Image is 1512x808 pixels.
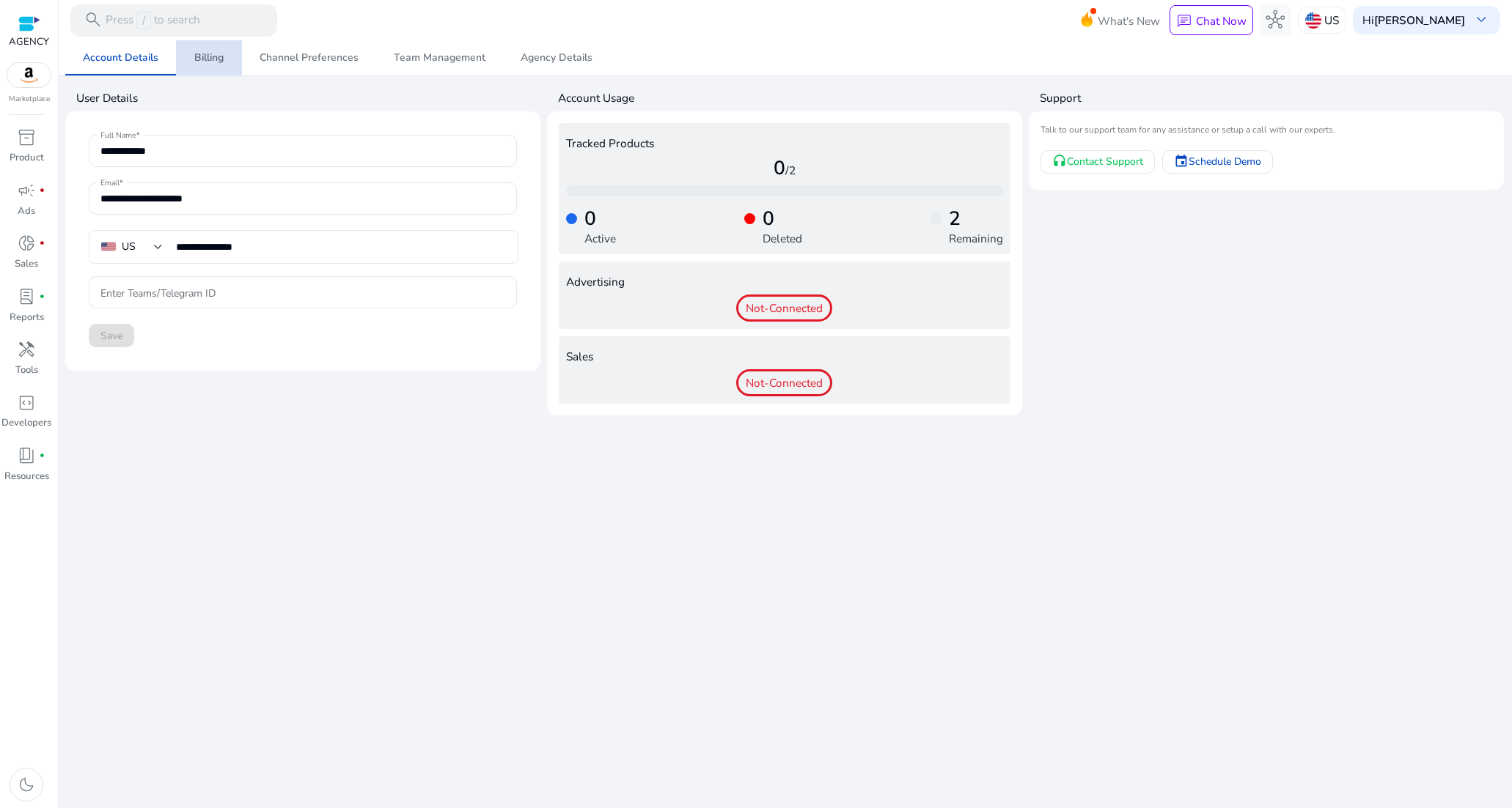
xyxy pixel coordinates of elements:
[17,446,36,465] span: book_4
[1041,150,1155,174] a: Contact Support
[84,10,103,29] span: search
[949,230,1003,247] p: Remaining
[1472,10,1491,29] span: keyboard_arrow_down
[39,453,45,459] span: fiber_manual_record
[1170,5,1252,35] button: chatChat Now
[1374,12,1465,28] b: [PERSON_NAME]
[1176,13,1192,29] span: chat
[7,63,51,87] img: amazon.svg
[1174,155,1189,169] mat-icon: event
[736,294,832,322] span: Not-Connected
[4,470,49,484] p: Resources
[763,230,802,247] p: Deleted
[1067,154,1143,169] span: Contact Support
[10,151,44,166] p: Product
[521,53,592,63] span: Agency Details
[9,94,50,105] p: Marketplace
[136,12,150,29] span: /
[17,393,36,412] span: code_blocks
[83,53,158,63] span: Account Details
[100,177,120,188] mat-label: Email
[584,207,616,231] h4: 0
[1266,10,1285,29] span: hub
[17,234,36,253] span: donut_small
[1324,7,1339,33] p: US
[584,230,616,247] p: Active
[736,369,832,397] span: Not-Connected
[194,53,224,63] span: Billing
[1362,15,1465,26] p: Hi
[17,775,36,794] span: dark_mode
[1305,12,1321,29] img: us.svg
[1041,123,1492,137] mat-card-subtitle: Talk to our support team for any assistance or setup a call with our experts.
[17,181,36,200] span: campaign
[949,207,1003,231] h4: 2
[1098,8,1160,34] span: What's New
[9,35,49,50] p: AGENCY
[1260,4,1292,37] button: hub
[1052,155,1067,169] mat-icon: headset
[100,130,136,140] mat-label: Full Name
[1196,13,1247,29] p: Chat Now
[10,311,44,325] p: Reports
[566,350,1003,363] h4: Sales
[566,157,1003,180] h4: 0
[106,12,200,29] p: Press to search
[15,363,38,378] p: Tools
[394,53,485,63] span: Team Management
[566,275,1003,289] h4: Advertising
[17,287,36,306] span: lab_profile
[763,207,802,231] h4: 0
[260,53,359,63] span: Channel Preferences
[785,163,796,178] span: /2
[39,240,45,247] span: fiber_manual_record
[122,239,136,255] div: US
[1040,90,1504,106] h4: Support
[17,340,36,359] span: handyman
[18,204,35,219] p: Ads
[17,128,36,147] span: inventory_2
[39,188,45,194] span: fiber_manual_record
[76,90,540,106] h4: User Details
[15,257,38,272] p: Sales
[566,137,1003,150] h4: Tracked Products
[1189,154,1261,169] span: Schedule Demo
[558,90,1022,106] h4: Account Usage
[1,416,51,431] p: Developers
[39,294,45,300] span: fiber_manual_record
